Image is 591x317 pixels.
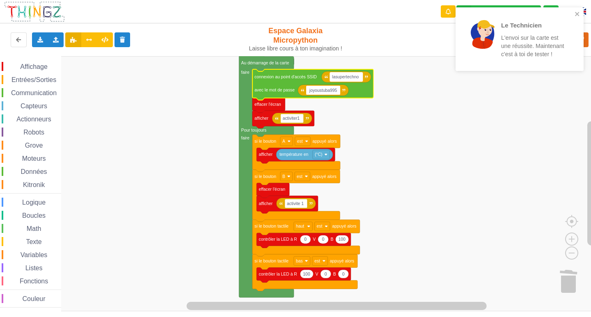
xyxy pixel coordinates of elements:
p: Le Technicien [501,21,565,30]
text: B [333,272,336,276]
text: afficher [259,201,273,206]
text: haut [296,224,304,229]
span: Affichage [19,63,48,70]
text: appuyé alors [312,174,337,179]
text: appuyé alors [312,139,337,144]
text: B [331,237,334,242]
span: Capteurs [19,103,48,109]
span: Math [25,225,43,232]
span: Logique [21,199,47,206]
text: afficher [254,116,268,121]
span: Texte [25,238,43,245]
text: contrôler la LED à R [259,237,297,242]
text: connexion au point d'accès SSID [254,75,317,79]
button: close [575,11,580,18]
text: lasupertechno [332,75,359,79]
text: 100 [303,272,310,276]
text: si le bouton [254,139,276,144]
text: avec le mot de passe [254,88,295,93]
text: A [282,139,285,144]
text: V [316,272,318,276]
text: afficher [259,152,273,157]
text: faire [241,136,250,140]
span: Fonctions [18,278,49,285]
span: Kitronik [22,181,46,188]
text: est [314,259,320,263]
div: Ta base fonctionne bien ! [456,5,541,18]
div: Espace Galaxia Micropython [245,26,346,52]
text: est [297,174,302,179]
text: contrôler la LED à R [259,272,297,276]
text: effacer l'écran [254,102,281,107]
text: faire [241,70,250,75]
text: est [317,224,323,229]
span: Grove [24,142,44,149]
span: Actionneurs [15,116,53,123]
text: effacer l'écran [259,187,285,192]
text: si le bouton [254,174,276,179]
img: thingz_logo.png [4,1,65,23]
p: L'envoi sur la carte est une réussite. Maintenant c'est à toi de tester ! [501,34,565,58]
span: Moteurs [21,155,47,162]
text: activite 1 [287,201,304,206]
span: Robots [22,129,46,136]
text: température en [279,152,308,157]
text: 0 [322,237,324,242]
span: Listes [24,265,44,271]
text: si le bouton tactile [254,259,289,263]
span: Données [20,168,48,175]
text: bas [296,259,303,263]
text: Pour toujours [241,128,267,132]
text: appuyé alors [330,259,354,263]
text: si le bouton tactile [254,224,289,229]
span: Communication [10,89,58,96]
text: activiter1 [283,116,300,121]
text: B [282,174,285,179]
span: Entrées/Sorties [10,76,57,83]
div: Laisse libre cours à ton imagination ! [245,45,346,52]
text: appuyé alors [332,224,356,229]
text: 0 [304,237,307,242]
text: V [313,237,316,242]
span: Variables [19,251,49,258]
text: 0 [342,272,345,276]
text: est [297,139,303,144]
span: Boucles [21,212,47,219]
text: 100 [339,237,346,242]
text: Au démarrage de la carte [241,61,289,65]
span: Couleur [21,295,47,302]
text: 0 [325,272,327,276]
text: (°C) [315,152,323,157]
